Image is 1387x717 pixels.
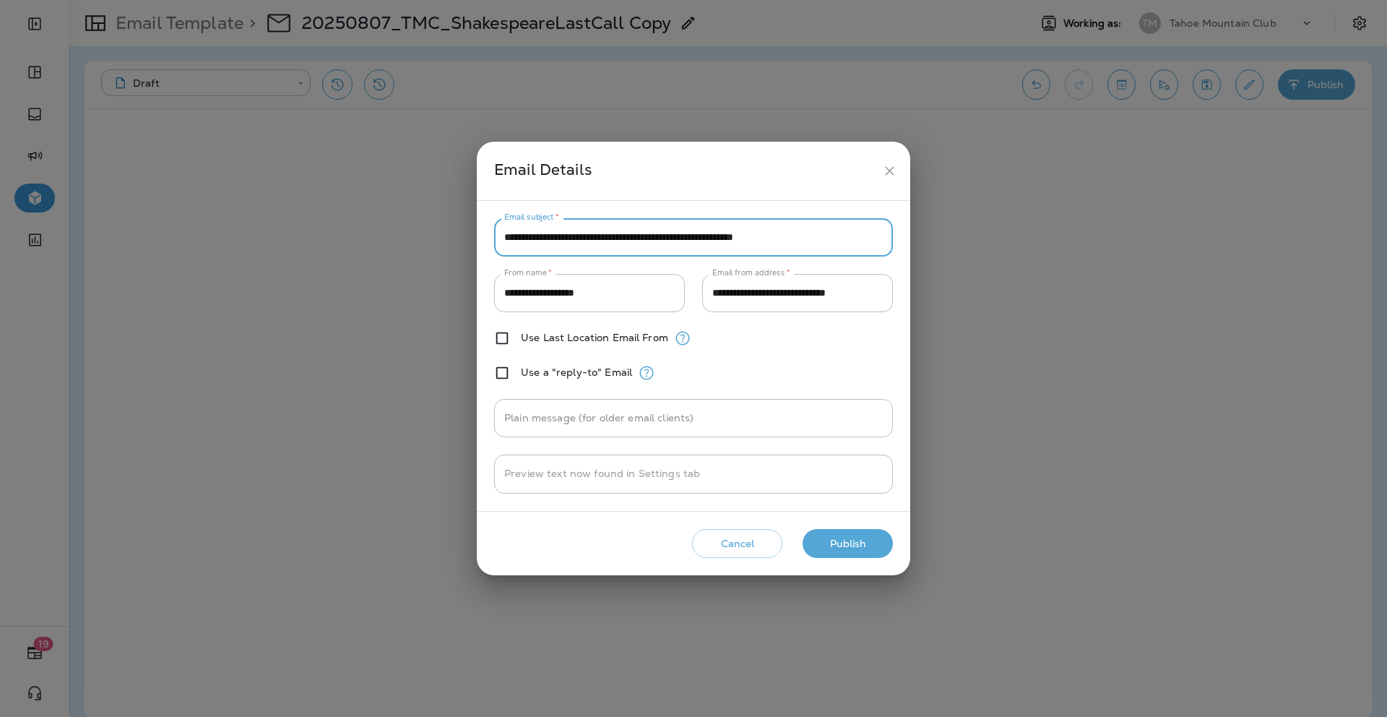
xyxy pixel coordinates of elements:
[504,212,559,223] label: Email subject
[504,267,552,278] label: From name
[692,529,782,559] button: Cancel
[521,366,632,378] label: Use a "reply-to" Email
[494,158,876,184] div: Email Details
[876,158,903,184] button: close
[521,332,668,343] label: Use Last Location Email From
[712,267,790,278] label: Email from address
[803,529,893,559] button: Publish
